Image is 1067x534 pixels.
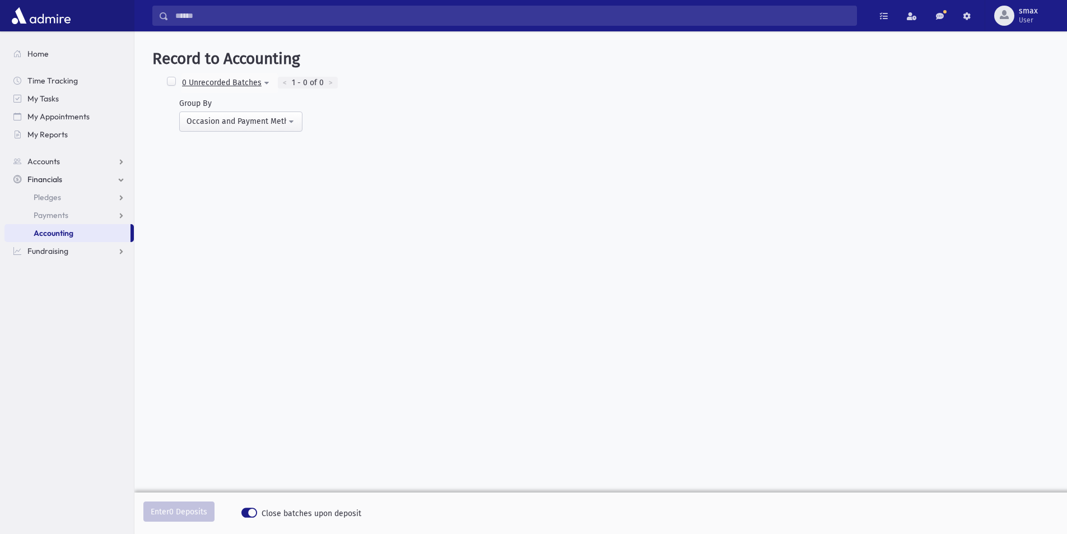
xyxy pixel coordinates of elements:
span: 1 - 0 of 0 [292,77,324,89]
span: 0 Deposits [169,507,207,517]
span: smax [1019,7,1038,16]
div: < [278,77,292,89]
a: Pledges [4,188,134,206]
a: Financials [4,170,134,188]
span: My Reports [27,129,68,140]
a: Time Tracking [4,72,134,90]
a: My Reports [4,126,134,143]
button: Enter0 Deposits [143,502,215,522]
div: > [324,77,338,89]
button: 0 Unrecorded Batches [181,73,278,93]
img: AdmirePro [9,4,73,27]
span: Fundraising [27,246,68,256]
span: Pledges [34,192,61,202]
span: Record to Accounting [152,49,300,68]
span: User [1019,16,1038,25]
a: Accounting [4,224,131,242]
span: Close batches upon deposit [262,508,361,519]
a: Fundraising [4,242,134,260]
span: My Tasks [27,94,59,104]
div: Occasion and Payment Method [187,115,286,127]
a: Payments [4,206,134,224]
div: Group By [179,97,302,109]
span: Time Tracking [27,76,78,86]
button: Occasion and Payment Method [179,112,302,132]
span: Home [27,49,49,59]
div: 0 Unrecorded Batches [182,77,262,89]
span: Accounting [34,228,73,238]
span: My Appointments [27,112,90,122]
a: Accounts [4,152,134,170]
a: My Tasks [4,90,134,108]
span: Financials [27,174,62,184]
a: My Appointments [4,108,134,126]
span: Payments [34,210,68,220]
input: Search [169,6,856,26]
span: Accounts [27,156,60,166]
a: Home [4,45,134,63]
